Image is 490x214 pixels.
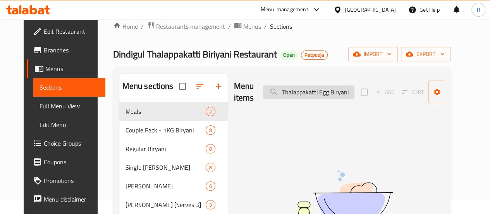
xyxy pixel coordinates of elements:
[206,127,215,134] span: 8
[40,120,99,129] span: Edit Menu
[119,121,228,139] div: Couple Pack - 1KG Biryani8
[126,181,206,191] span: [PERSON_NAME]
[113,45,277,63] span: Dindigul Thalappakatti Biriyani Restaurant
[126,163,206,172] div: Single Buddy Biryani
[147,21,225,31] a: Restaurants management
[206,107,215,116] div: items
[234,21,261,31] a: Menus
[206,200,215,209] div: items
[27,134,105,153] a: Choice Groups
[33,115,105,134] a: Edit Menu
[280,52,298,58] span: Open
[27,153,105,171] a: Coupons
[45,64,99,73] span: Menus
[126,200,206,209] div: Jumbo Biryani [Serves 3]
[119,177,228,195] div: [PERSON_NAME]6
[156,22,225,31] span: Restaurants management
[44,195,99,204] span: Menu disclaimer
[119,195,228,214] div: [PERSON_NAME] [Serves 3]3
[44,139,99,148] span: Choice Groups
[33,97,105,115] a: Full Menu View
[243,22,261,31] span: Menus
[40,101,99,111] span: Full Menu View
[126,200,206,209] span: [PERSON_NAME] [Serves 3]
[270,22,292,31] span: Sections
[122,80,174,92] h2: Menu sections
[119,102,228,121] div: Meals2
[113,21,451,31] nav: breadcrumb
[27,59,105,78] a: Menus
[44,176,99,185] span: Promotions
[33,78,105,97] a: Sections
[206,201,215,209] span: 3
[407,49,445,59] span: export
[435,82,474,102] span: Manage items
[261,5,308,14] div: Menu-management
[126,107,206,116] span: Meals
[234,80,254,104] h2: Menu items
[345,5,396,14] div: [GEOGRAPHIC_DATA]
[206,163,215,172] div: items
[44,157,99,167] span: Coupons
[206,164,215,171] span: 8
[113,22,138,31] a: Home
[354,49,392,59] span: import
[27,171,105,190] a: Promotions
[401,47,451,61] button: export
[476,5,480,14] span: R
[119,139,228,158] div: Regular Biryani8
[27,22,105,41] a: Edit Restaurant
[126,163,206,172] span: Single [PERSON_NAME]
[40,83,99,92] span: Sections
[27,190,105,209] a: Menu disclaimer
[264,22,267,31] li: /
[301,52,327,58] span: Petpooja
[348,47,398,61] button: import
[126,181,206,191] div: Mandi Biryani
[206,183,215,190] span: 6
[206,108,215,115] span: 2
[126,125,206,135] span: Couple Pack - 1KG Biryani
[44,27,99,36] span: Edit Restaurant
[119,158,228,177] div: Single [PERSON_NAME]8
[206,145,215,153] span: 8
[428,80,480,104] button: Manage items
[263,85,354,99] input: search
[44,45,99,55] span: Branches
[206,144,215,153] div: items
[228,22,231,31] li: /
[27,41,105,59] a: Branches
[141,22,144,31] li: /
[206,181,215,191] div: items
[126,144,206,153] span: Regular Biryani
[206,125,215,135] div: items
